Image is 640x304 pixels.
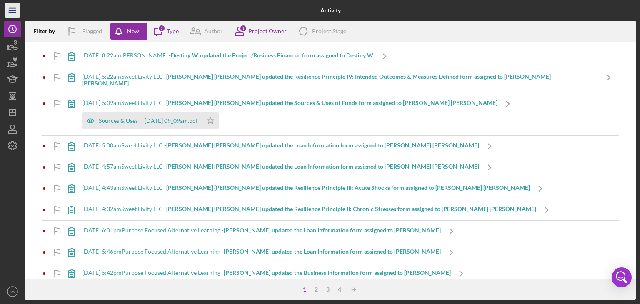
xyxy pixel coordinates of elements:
div: Sources & Uses -- [DATE] 09_09am.pdf [99,117,198,124]
button: Flagged [61,23,110,40]
b: [PERSON_NAME] [PERSON_NAME] updated the Sources & Uses of Funds form assigned to [PERSON_NAME] [P... [166,99,497,106]
div: [DATE] 5:09am Sweet Livity LLC - [82,100,497,106]
a: [DATE] 5:09amSweet Livity LLC -[PERSON_NAME] [PERSON_NAME] updated the Sources & Uses of Funds fo... [61,93,518,135]
div: 2 [310,286,322,293]
text: AW [9,289,16,294]
div: Author [204,28,223,35]
div: 1 [299,286,310,293]
button: AW [4,283,21,300]
div: [DATE] 5:22am Sweet Livity LLC - [82,73,598,87]
div: [DATE] 5:42pm Purpose Focused Alternative Learning - [82,269,451,276]
div: [DATE] 5:00am Sweet Livity LLC - [82,142,479,149]
button: Sources & Uses -- [DATE] 09_09am.pdf [82,112,219,129]
b: [PERSON_NAME] updated the Loan Information form assigned to [PERSON_NAME] [224,248,441,255]
div: [DATE] 8:22am [PERSON_NAME] - [82,52,374,59]
div: Flagged [82,23,102,40]
div: [DATE] 4:57am Sweet Livity LLC - [82,163,479,170]
b: [PERSON_NAME] [PERSON_NAME] updated the Loan Information form assigned to [PERSON_NAME] [PERSON_N... [166,163,479,170]
div: 3 [158,25,165,32]
div: 3 [322,286,334,293]
div: Project Stage [312,28,346,35]
a: [DATE] 5:22amSweet Livity LLC -[PERSON_NAME] [PERSON_NAME] updated the Resilience Principle IV: I... [61,67,619,93]
div: 1 [240,25,247,32]
a: [DATE] 4:32amSweet Livity LLC -[PERSON_NAME] [PERSON_NAME] updated the Resilience Principle II: C... [61,199,557,220]
a: [DATE] 8:22am[PERSON_NAME] -Destiny W. updated the Project/Business Financed form assigned to Des... [61,46,395,67]
div: Type [167,28,179,35]
b: Destiny W. updated the Project/Business Financed form assigned to Destiny W. [171,52,374,59]
b: Activity [320,7,341,14]
b: [PERSON_NAME] [PERSON_NAME] updated the Resilience Principle IV: Intended Outcomes & Measures Def... [82,73,551,87]
div: Open Intercom Messenger [612,267,632,287]
div: [DATE] 4:43am Sweet Livity LLC - [82,184,530,191]
div: Project Owner [248,28,287,35]
a: [DATE] 6:01pmPurpose Focused Alternative Learning -[PERSON_NAME] updated the Loan Information for... [61,221,462,242]
div: New [127,23,139,40]
a: [DATE] 5:46pmPurpose Focused Alternative Learning -[PERSON_NAME] updated the Loan Information for... [61,242,462,263]
b: [PERSON_NAME] updated the Business Information form assigned to [PERSON_NAME] [224,269,451,276]
div: 4 [334,286,345,293]
b: [PERSON_NAME] updated the Loan Information form assigned to [PERSON_NAME] [224,227,441,234]
div: [DATE] 4:32am Sweet Livity LLC - [82,206,536,212]
div: Filter by [33,28,61,35]
a: [DATE] 5:00amSweet Livity LLC -[PERSON_NAME] [PERSON_NAME] updated the Loan Information form assi... [61,136,500,157]
b: [PERSON_NAME] [PERSON_NAME] updated the Resilience Principle II: Chronic Stresses form assigned t... [166,205,536,212]
a: [DATE] 5:42pmPurpose Focused Alternative Learning -[PERSON_NAME] updated the Business Information... [61,263,472,284]
a: [DATE] 4:57amSweet Livity LLC -[PERSON_NAME] [PERSON_NAME] updated the Loan Information form assi... [61,157,500,178]
button: New [110,23,147,40]
b: [PERSON_NAME] [PERSON_NAME] updated the Loan Information form assigned to [PERSON_NAME] [PERSON_N... [166,142,479,149]
div: [DATE] 6:01pm Purpose Focused Alternative Learning - [82,227,441,234]
div: [DATE] 5:46pm Purpose Focused Alternative Learning - [82,248,441,255]
b: [PERSON_NAME] [PERSON_NAME] updated the Resilience Principle III: Acute Shocks form assigned to [... [166,184,530,191]
a: [DATE] 4:43amSweet Livity LLC -[PERSON_NAME] [PERSON_NAME] updated the Resilience Principle III: ... [61,178,551,199]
